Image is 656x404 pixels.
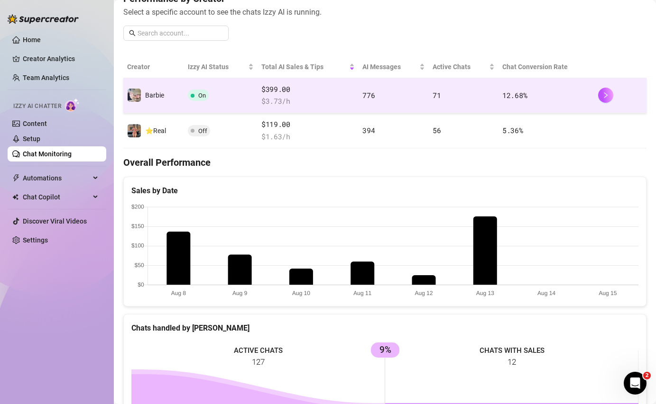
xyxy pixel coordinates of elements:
span: Izzy AI Chatter [13,102,61,111]
img: ⭐️Real [128,124,141,137]
th: Izzy AI Status [184,56,258,78]
span: Chat Copilot [23,189,90,205]
a: Settings [23,236,48,244]
span: 12.68 % [502,90,527,100]
span: $399.00 [261,84,355,95]
a: Team Analytics [23,74,69,81]
a: Setup [23,135,40,143]
span: 56 [433,126,441,135]
span: 2 [643,372,651,379]
a: Discover Viral Videos [23,217,87,225]
button: right [598,88,613,103]
span: On [198,92,206,99]
img: Chat Copilot [12,194,18,200]
span: $ 3.73 /h [261,96,355,107]
span: 394 [362,126,375,135]
span: $ 1.63 /h [261,131,355,143]
span: ⭐️Real [145,127,166,135]
th: Total AI Sales & Tips [258,56,359,78]
img: Barbie [128,89,141,102]
th: Chat Conversion Rate [499,56,594,78]
span: search [129,30,136,36]
span: AI Messages [362,62,417,72]
div: Chats handled by [PERSON_NAME] [131,322,638,334]
a: Creator Analytics [23,51,99,66]
span: Active Chats [433,62,487,72]
span: 71 [433,90,441,100]
span: 5.36 % [502,126,523,135]
h4: Overall Performance [123,156,647,169]
th: AI Messages [359,56,429,78]
th: Creator [123,56,184,78]
span: Automations [23,171,90,186]
span: Izzy AI Status [188,62,246,72]
span: right [602,92,609,99]
img: AI Chatter [65,98,80,112]
a: Content [23,120,47,127]
span: 776 [362,90,375,100]
span: Barbie [145,91,164,99]
span: thunderbolt [12,174,20,182]
span: $119.00 [261,119,355,130]
img: logo-BBDzfeDw.svg [8,14,79,24]
span: Total AI Sales & Tips [261,62,347,72]
span: Off [198,127,207,135]
input: Search account... [138,28,223,38]
a: Home [23,36,41,44]
div: Sales by Date [131,185,638,197]
a: Chat Monitoring [23,150,72,158]
iframe: Intercom live chat [624,372,647,395]
span: Select a specific account to see the chats Izzy AI is running. [123,6,647,18]
th: Active Chats [429,56,499,78]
